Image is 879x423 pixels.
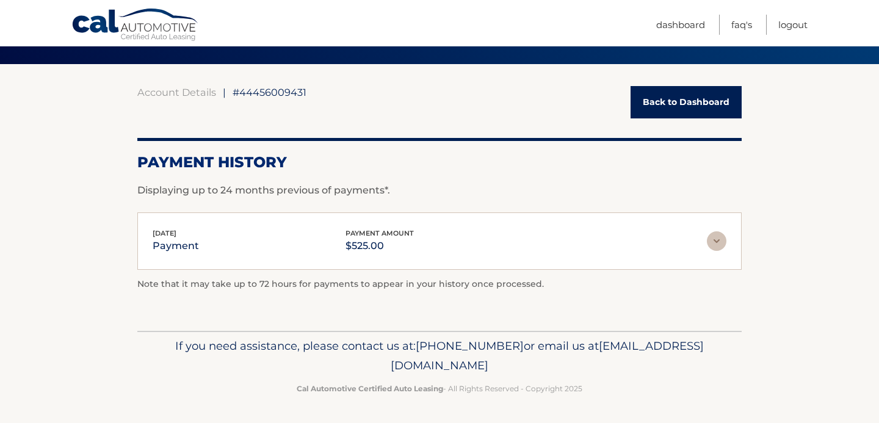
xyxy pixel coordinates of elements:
span: [PHONE_NUMBER] [416,339,524,353]
a: Cal Automotive [71,8,200,43]
p: Displaying up to 24 months previous of payments*. [137,183,742,198]
h2: Payment History [137,153,742,172]
a: Dashboard [656,15,705,35]
p: - All Rights Reserved - Copyright 2025 [145,382,734,395]
span: payment amount [345,229,414,237]
strong: Cal Automotive Certified Auto Leasing [297,384,443,393]
p: If you need assistance, please contact us at: or email us at [145,336,734,375]
img: accordion-rest.svg [707,231,726,251]
a: Logout [778,15,808,35]
p: $525.00 [345,237,414,255]
span: [EMAIL_ADDRESS][DOMAIN_NAME] [391,339,704,372]
a: FAQ's [731,15,752,35]
a: Back to Dashboard [631,86,742,118]
p: payment [153,237,199,255]
p: Note that it may take up to 72 hours for payments to appear in your history once processed. [137,277,742,292]
span: [DATE] [153,229,176,237]
a: Account Details [137,86,216,98]
span: | [223,86,226,98]
span: #44456009431 [233,86,306,98]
